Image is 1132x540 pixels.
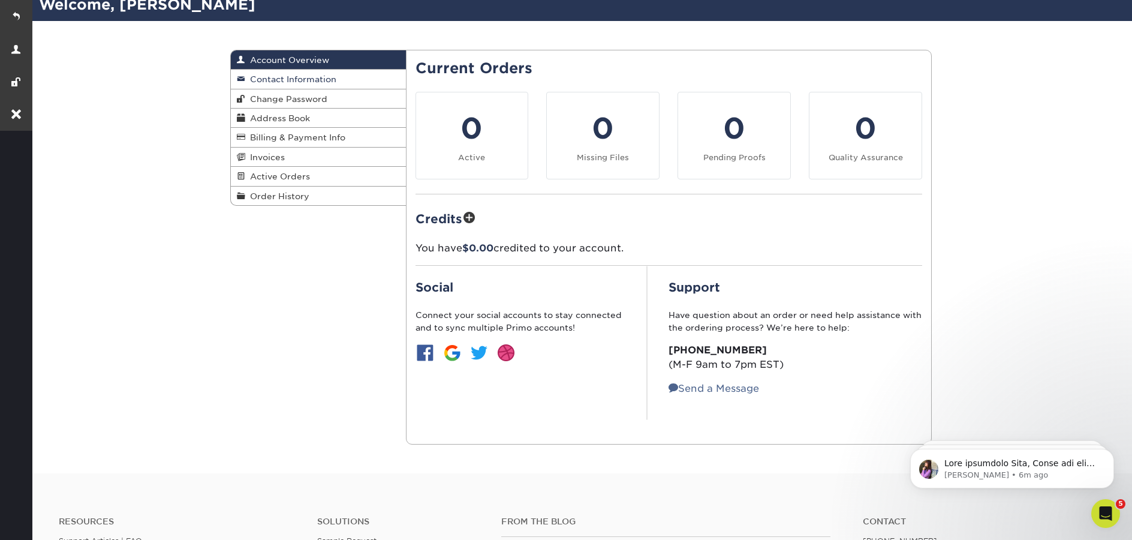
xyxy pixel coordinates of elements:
[669,280,922,295] h2: Support
[469,343,489,362] img: btn-twitter.jpg
[501,517,830,527] h4: From the Blog
[245,133,345,142] span: Billing & Payment Info
[462,242,493,254] span: $0.00
[577,153,629,162] small: Missing Files
[231,89,406,109] a: Change Password
[245,94,327,104] span: Change Password
[245,172,310,181] span: Active Orders
[231,148,406,167] a: Invoices
[669,343,922,372] p: (M-F 9am to 7pm EST)
[59,517,299,527] h4: Resources
[496,343,516,362] img: btn-dribbble.jpg
[245,113,310,123] span: Address Book
[231,50,406,70] a: Account Overview
[317,517,484,527] h4: Solutions
[554,107,652,150] div: 0
[231,167,406,186] a: Active Orders
[231,70,406,89] a: Contact Information
[442,343,462,362] img: btn-google.jpg
[423,107,521,150] div: 0
[703,153,766,162] small: Pending Proofs
[669,309,922,334] p: Have question about an order or need help assistance with the ordering process? We’re here to help:
[669,383,759,394] a: Send a Message
[231,109,406,128] a: Address Book
[416,209,923,227] h2: Credits
[546,92,660,179] a: 0 Missing Files
[416,241,923,256] p: You have credited to your account.
[245,55,329,65] span: Account Overview
[817,107,914,150] div: 0
[245,191,309,201] span: Order History
[1091,499,1120,528] iframe: Intercom live chat
[3,503,102,536] iframe: Google Customer Reviews
[416,343,435,362] img: btn-facebook.jpg
[416,60,923,77] h2: Current Orders
[416,309,625,334] p: Connect your social accounts to stay connected and to sync multiple Primo accounts!
[685,107,783,150] div: 0
[678,92,791,179] a: 0 Pending Proofs
[863,517,1103,527] a: Contact
[245,74,336,84] span: Contact Information
[416,280,625,295] h2: Social
[245,152,285,162] span: Invoices
[458,153,485,162] small: Active
[231,128,406,147] a: Billing & Payment Info
[231,187,406,205] a: Order History
[892,424,1132,508] iframe: Intercom notifications message
[416,92,529,179] a: 0 Active
[829,153,903,162] small: Quality Assurance
[669,344,767,356] strong: [PHONE_NUMBER]
[1116,499,1125,509] span: 5
[809,92,922,179] a: 0 Quality Assurance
